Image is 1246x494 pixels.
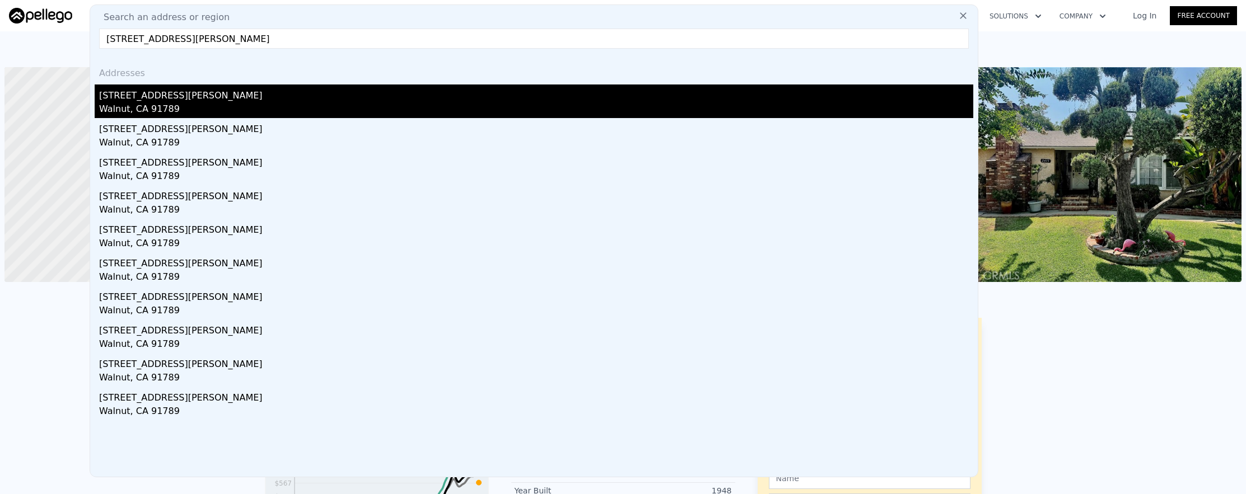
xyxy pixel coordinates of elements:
[274,479,292,487] tspan: $567
[1051,6,1115,26] button: Company
[99,304,973,319] div: Walnut, CA 91789
[99,270,973,286] div: Walnut, CA 91789
[95,58,973,84] div: Addresses
[955,67,1242,282] img: Sale: 167470014 Parcel: 45520404
[99,170,973,185] div: Walnut, CA 91789
[99,337,973,353] div: Walnut, CA 91789
[99,118,973,136] div: [STREET_ADDRESS][PERSON_NAME]
[99,319,973,337] div: [STREET_ADDRESS][PERSON_NAME]
[99,404,973,420] div: Walnut, CA 91789
[981,6,1051,26] button: Solutions
[769,468,970,489] input: Name
[99,286,973,304] div: [STREET_ADDRESS][PERSON_NAME]
[99,252,973,270] div: [STREET_ADDRESS][PERSON_NAME]
[99,29,969,49] input: Enter an address, city, region, neighborhood or zip code
[1119,10,1170,21] a: Log In
[99,136,973,152] div: Walnut, CA 91789
[1170,6,1237,25] a: Free Account
[99,219,973,237] div: [STREET_ADDRESS][PERSON_NAME]
[99,387,973,404] div: [STREET_ADDRESS][PERSON_NAME]
[99,203,973,219] div: Walnut, CA 91789
[99,237,973,252] div: Walnut, CA 91789
[99,353,973,371] div: [STREET_ADDRESS][PERSON_NAME]
[99,185,973,203] div: [STREET_ADDRESS][PERSON_NAME]
[99,152,973,170] div: [STREET_ADDRESS][PERSON_NAME]
[9,8,72,23] img: Pellego
[99,84,973,102] div: [STREET_ADDRESS][PERSON_NAME]
[95,11,230,24] span: Search an address or region
[99,102,973,118] div: Walnut, CA 91789
[99,371,973,387] div: Walnut, CA 91789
